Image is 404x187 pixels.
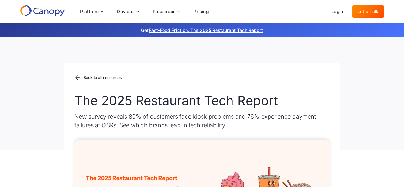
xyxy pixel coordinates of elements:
[326,5,348,18] a: Login
[112,5,144,18] div: Devices
[74,74,122,82] a: Back to all resources
[188,5,214,18] a: Pricing
[149,27,263,33] a: Fast-Food Friction: The 2025 Restaurant Tech Report
[148,5,185,18] div: Resources
[83,76,122,80] div: Back to all resources
[80,9,99,14] div: Platform
[352,5,384,18] a: Let's Talk
[74,112,330,129] p: New survey reveals 80% of customers face kiosk problems and 76% experience payment failures at QS...
[46,27,359,34] p: Get
[117,9,134,14] div: Devices
[75,5,108,18] div: Platform
[153,9,176,14] div: Resources
[74,93,330,108] h1: The 2025 Restaurant Tech Report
